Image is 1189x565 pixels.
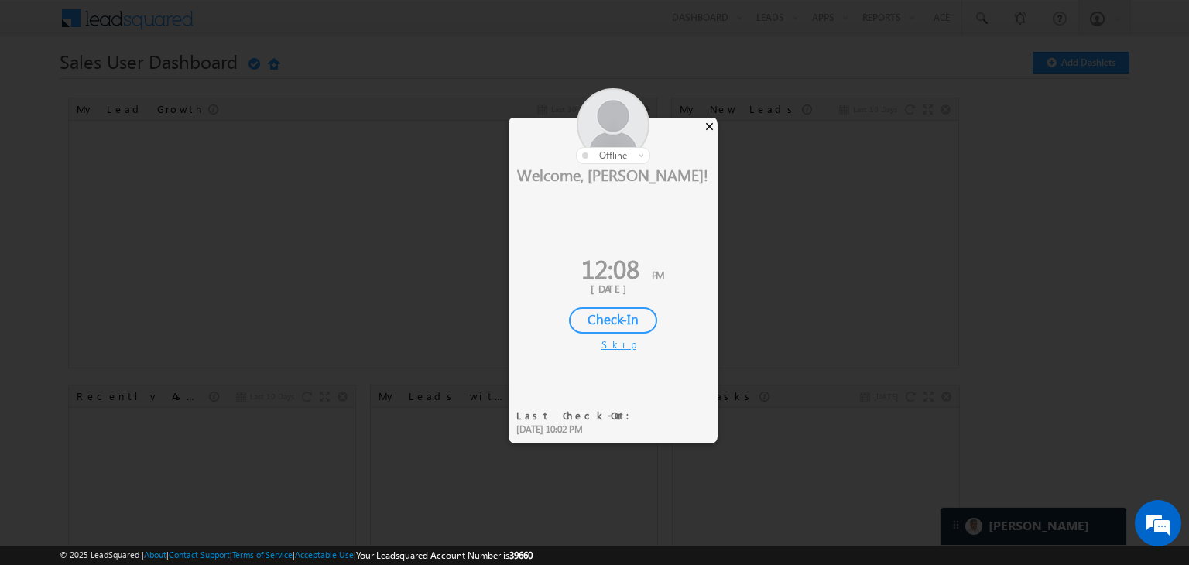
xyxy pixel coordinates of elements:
span: PM [652,268,664,281]
div: Skip [601,337,625,351]
textarea: Type your message and hit 'Enter' [20,143,283,430]
span: offline [599,149,627,161]
span: 12:08 [581,251,639,286]
em: Start Chat [211,444,281,465]
img: d_60004797649_company_0_60004797649 [26,81,65,101]
a: Acceptable Use [295,550,354,560]
span: 39660 [509,550,533,561]
div: × [701,118,718,135]
div: Check-In [569,307,657,334]
a: Terms of Service [232,550,293,560]
a: Contact Support [169,550,230,560]
div: Welcome, [PERSON_NAME]! [509,164,718,184]
div: [DATE] 10:02 PM [516,423,639,437]
div: Minimize live chat window [254,8,291,45]
div: Last Check-Out: [516,409,639,423]
div: Chat with us now [81,81,260,101]
span: Your Leadsquared Account Number is [356,550,533,561]
span: © 2025 LeadSquared | | | | | [60,548,533,563]
div: [DATE] [520,282,706,296]
a: About [144,550,166,560]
